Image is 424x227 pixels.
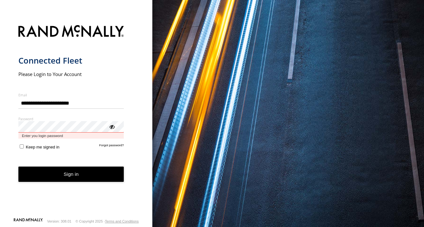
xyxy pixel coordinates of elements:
label: Email [18,93,124,97]
button: Sign in [18,167,124,182]
h2: Please Login to Your Account [18,71,124,77]
span: Enter you login password [18,133,124,139]
img: Rand McNally [18,24,124,40]
h1: Connected Fleet [18,55,124,66]
a: Visit our Website [14,218,43,224]
a: Terms and Conditions [105,219,139,223]
label: Password [18,116,124,121]
span: Keep me signed in [26,145,59,149]
form: main [18,21,134,217]
div: ViewPassword [109,123,115,130]
div: © Copyright 2025 - [76,219,139,223]
input: Keep me signed in [20,144,24,148]
a: Forgot password? [99,143,124,149]
div: Version: 308.01 [47,219,71,223]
